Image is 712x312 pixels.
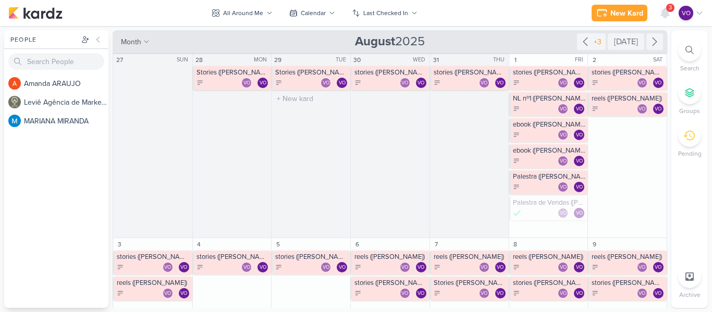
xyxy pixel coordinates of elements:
[497,265,504,270] p: VO
[339,265,346,270] p: VO
[495,288,506,298] div: Ventori Oficial
[114,239,125,249] div: 3
[495,288,506,298] div: Assignee: Ventori Oficial
[180,265,187,270] p: VO
[241,78,252,88] div: Ventori Oficial
[400,262,413,272] div: Collaborators: Ventori Oficial
[558,208,568,218] div: Ventori Oficial
[653,78,664,88] div: Assignee: Ventori Oficial
[117,290,124,297] div: To Do
[354,253,427,261] div: reels (Cláudia)
[416,288,426,298] div: Assignee: Ventori Oficial
[513,183,520,191] div: To Do
[275,68,348,77] div: Stories (Cláudia)
[337,78,347,88] div: Assignee: Ventori Oficial
[8,77,21,90] img: Amanda ARAUJO
[243,265,250,270] p: VO
[401,81,408,86] p: VO
[574,288,584,298] div: Ventori Oficial
[180,291,187,296] p: VO
[354,279,427,287] div: stories (Cláudia)
[479,78,492,88] div: Collaborators: Ventori Oficial
[513,172,586,181] div: Palestra (Cláudia) (FAROL)
[243,81,250,86] p: VO
[418,265,424,270] p: VO
[117,279,190,287] div: reels (Cláudia)
[497,81,504,86] p: VO
[637,262,650,272] div: Collaborators: Ventori Oficial
[164,265,171,270] p: VO
[653,56,666,64] div: SAT
[163,288,173,298] div: Ventori Oficial
[653,262,664,272] div: Assignee: Ventori Oficial
[401,291,408,296] p: VO
[637,78,647,88] div: Ventori Oficial
[639,291,645,296] p: VO
[637,288,647,298] div: Ventori Oficial
[24,97,108,108] div: L e v i ê A g ê n c i a d e M a r k e t i n g D i g i t a l
[121,36,141,47] span: month
[574,104,584,114] div: Ventori Oficial
[257,262,268,272] div: Ventori Oficial
[574,156,584,166] div: Assignee: Ventori Oficial
[513,198,586,207] div: Palestra de Vendas (Cláudia)
[513,79,520,86] div: To Do
[639,81,645,86] p: VO
[431,55,441,65] div: 31
[558,182,571,192] div: Collaborators: Ventori Oficial
[416,262,426,272] div: Ventori Oficial
[197,79,204,86] div: To Do
[575,56,586,64] div: FRI
[558,130,568,140] div: Ventori Oficial
[257,262,268,272] div: Assignee: Ventori Oficial
[560,291,567,296] p: VO
[241,78,254,88] div: Collaborators: Ventori Oficial
[655,291,661,296] p: VO
[495,78,506,88] div: Ventori Oficial
[117,253,190,261] div: stories (Cláudia)
[416,262,426,272] div: Assignee: Ventori Oficial
[608,33,644,50] div: [DATE]
[574,130,584,140] div: Ventori Oficial
[558,262,571,272] div: Collaborators: Ventori Oficial
[416,78,426,88] div: Ventori Oficial
[260,81,266,86] p: VO
[653,288,664,298] div: Assignee: Ventori Oficial
[682,8,691,18] p: VO
[560,185,567,190] p: VO
[479,262,489,272] div: Ventori Oficial
[558,156,571,166] div: Collaborators: Ventori Oficial
[679,6,693,20] div: Ventori Oficial
[558,262,568,272] div: Ventori Oficial
[434,279,507,287] div: Stories (Cláudia)
[592,68,665,77] div: stories (Cláudia)
[558,208,571,218] div: Collaborators: Ventori Oficial
[337,262,347,272] div: Ventori Oficial
[560,211,567,216] p: VO
[179,288,189,298] div: Ventori Oficial
[400,78,413,88] div: Collaborators: Ventori Oficial
[680,64,699,73] p: Search
[560,265,567,270] p: VO
[164,291,171,296] p: VO
[194,239,204,249] div: 4
[671,39,708,73] li: Ctrl + F
[24,116,108,127] div: M A R I A N A M I R A N D A
[589,55,599,65] div: 2
[637,104,647,114] div: Ventori Oficial
[479,262,492,272] div: Collaborators: Ventori Oficial
[592,79,599,86] div: To Do
[257,78,268,88] div: Assignee: Ventori Oficial
[574,208,584,218] div: Ventori Oficial
[513,131,520,139] div: To Do
[179,262,189,272] div: Ventori Oficial
[323,265,329,270] p: VO
[481,291,487,296] p: VO
[434,253,507,261] div: reels (Cláudia)
[354,79,362,86] div: To Do
[418,81,424,86] p: VO
[400,288,413,298] div: Collaborators: Ventori Oficial
[560,159,567,164] p: VO
[560,81,567,86] p: VO
[592,5,647,21] button: New Kard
